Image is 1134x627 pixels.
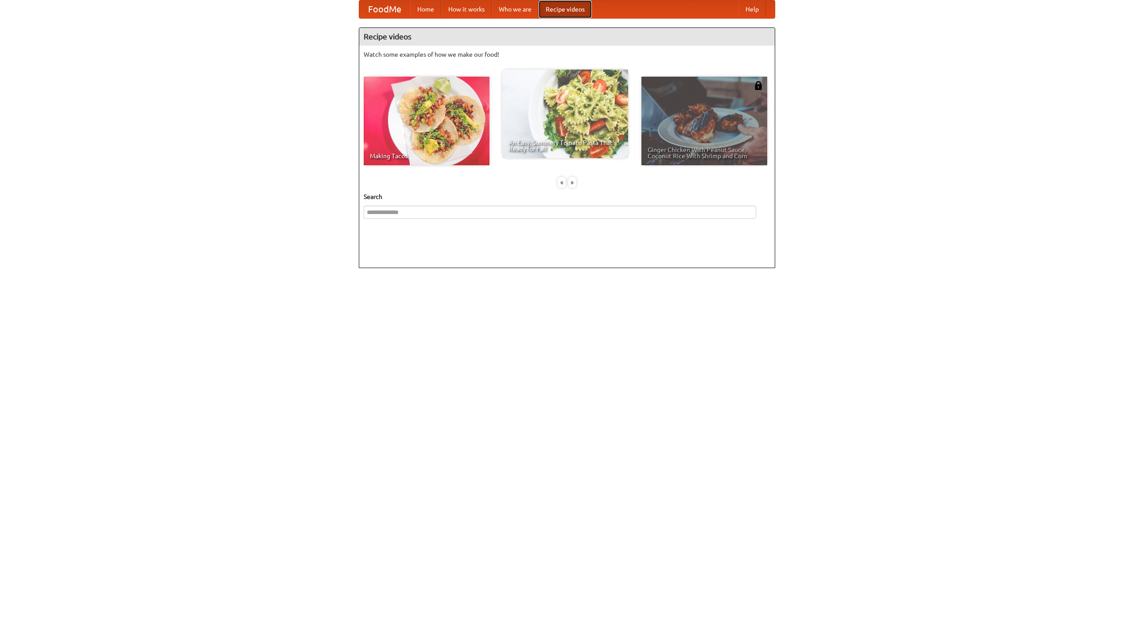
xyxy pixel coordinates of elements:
a: Making Tacos [364,77,489,165]
div: » [568,177,576,188]
a: Who we are [492,0,539,18]
img: 483408.png [754,81,763,90]
a: An Easy, Summery Tomato Pasta That's Ready for Fall [502,70,628,158]
p: Watch some examples of how we make our food! [364,50,770,59]
a: FoodMe [359,0,410,18]
a: Home [410,0,441,18]
a: Recipe videos [539,0,592,18]
div: « [558,177,566,188]
a: Help [738,0,766,18]
h4: Recipe videos [359,28,775,46]
h5: Search [364,192,770,201]
span: An Easy, Summery Tomato Pasta That's Ready for Fall [509,140,622,152]
span: Making Tacos [370,153,483,159]
a: How it works [441,0,492,18]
